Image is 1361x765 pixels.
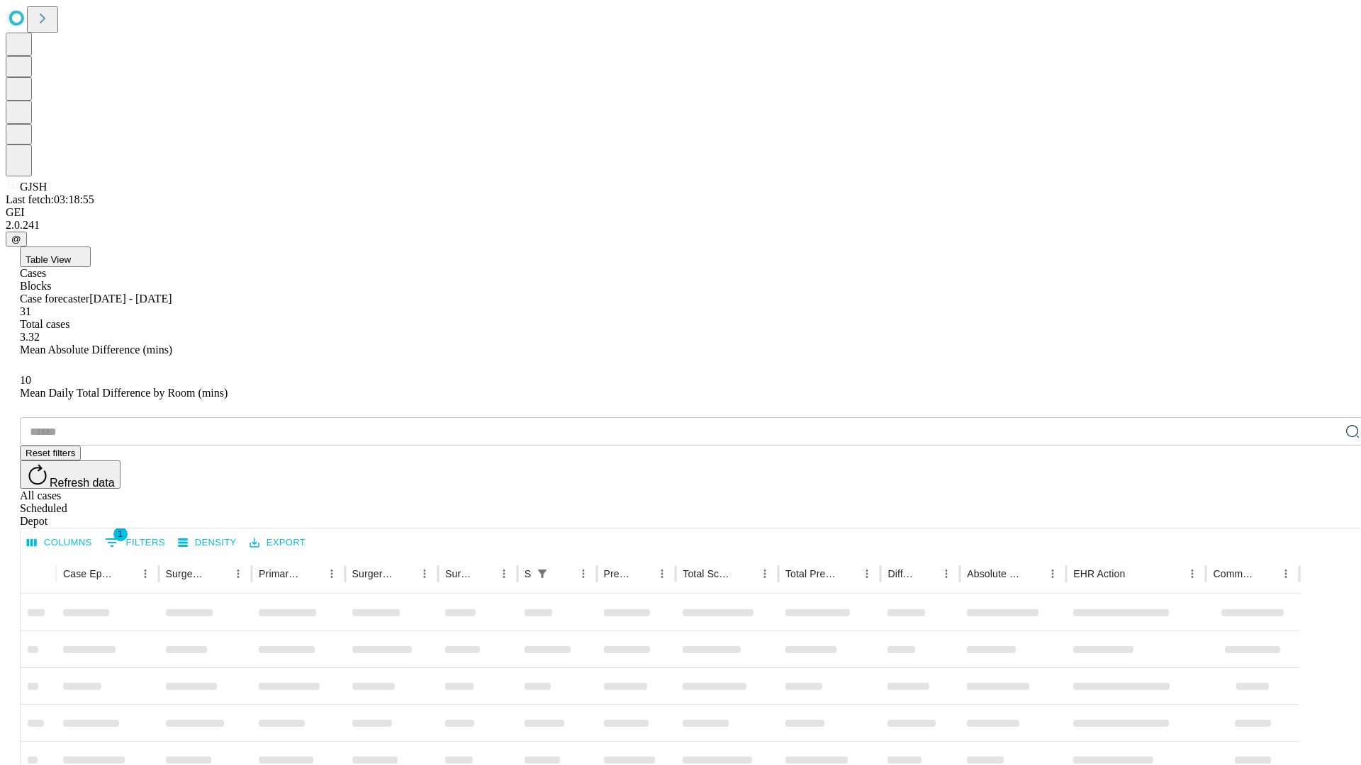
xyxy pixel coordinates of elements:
span: Total cases [20,318,69,330]
button: Sort [395,564,415,584]
button: Menu [652,564,672,584]
button: Menu [1182,564,1202,584]
button: Menu [936,564,956,584]
span: 3.32 [20,331,40,343]
span: Reset filters [26,448,75,458]
button: Menu [1276,564,1296,584]
span: Mean Daily Total Difference by Room (mins) [20,387,228,399]
button: Show filters [101,531,169,554]
button: Menu [228,564,248,584]
button: Sort [554,564,573,584]
button: Menu [857,564,877,584]
button: Menu [415,564,435,584]
div: Primary Service [259,568,300,579]
div: EHR Action [1073,568,1125,579]
span: GJSH [20,181,47,193]
button: Refresh data [20,460,121,489]
div: Comments [1213,568,1254,579]
div: 2.0.241 [6,219,1355,232]
div: Total Predicted Duration [785,568,836,579]
span: @ [11,234,21,244]
div: Surgery Date [445,568,473,579]
span: Table View [26,254,71,265]
button: Menu [494,564,514,584]
button: Menu [573,564,593,584]
button: Sort [208,564,228,584]
button: Menu [322,564,342,584]
div: Surgeon Name [166,568,207,579]
button: @ [6,232,27,246]
button: Table View [20,246,91,267]
button: Menu [135,564,155,584]
span: 31 [20,305,31,317]
button: Menu [1043,564,1063,584]
button: Sort [1256,564,1276,584]
div: Scheduled In Room Duration [525,568,531,579]
button: Sort [735,564,755,584]
button: Sort [1023,564,1043,584]
div: Total Scheduled Duration [683,568,734,579]
div: Case Epic Id [63,568,114,579]
div: Difference [887,568,915,579]
span: [DATE] - [DATE] [89,293,172,305]
span: Refresh data [50,477,115,489]
button: Export [246,532,309,554]
div: 1 active filter [532,564,552,584]
span: 10 [20,374,31,386]
span: Case forecaster [20,293,89,305]
button: Sort [302,564,322,584]
button: Density [174,532,240,554]
div: Surgery Name [352,568,393,579]
div: Predicted In Room Duration [604,568,632,579]
button: Sort [632,564,652,584]
button: Menu [755,564,775,584]
div: GEI [6,206,1355,219]
button: Sort [116,564,135,584]
button: Sort [474,564,494,584]
button: Sort [1126,564,1146,584]
button: Reset filters [20,446,81,460]
span: Last fetch: 03:18:55 [6,193,94,205]
div: Absolute Difference [967,568,1021,579]
button: Select columns [23,532,96,554]
button: Sort [837,564,857,584]
span: 1 [113,527,128,541]
button: Show filters [532,564,552,584]
button: Sort [917,564,936,584]
span: Mean Absolute Difference (mins) [20,344,172,356]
